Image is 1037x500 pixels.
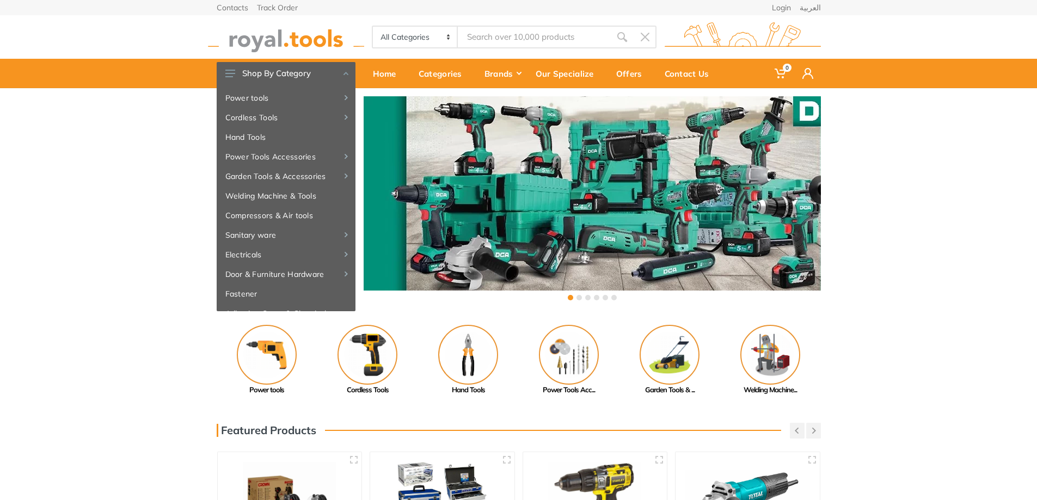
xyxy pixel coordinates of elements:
[665,22,821,52] img: royal.tools Logo
[217,147,355,166] a: Power Tools Accessories
[657,59,724,88] a: Contact Us
[338,325,397,385] img: Royal - Cordless Tools
[217,225,355,245] a: Sanitary ware
[609,62,657,85] div: Offers
[418,325,519,396] a: Hand Tools
[217,245,355,264] a: Electricals
[767,59,795,88] a: 0
[208,22,364,52] img: royal.tools Logo
[800,4,821,11] a: العربية
[365,62,411,85] div: Home
[411,59,477,88] a: Categories
[217,325,317,396] a: Power tools
[217,4,248,11] a: Contacts
[217,88,355,108] a: Power tools
[411,62,477,85] div: Categories
[609,59,657,88] a: Offers
[217,304,355,323] a: Adhesive, Spray & Chemical
[217,186,355,206] a: Welding Machine & Tools
[257,4,298,11] a: Track Order
[539,325,599,385] img: Royal - Power Tools Accessories
[783,64,791,72] span: 0
[740,325,800,385] img: Royal - Welding Machine & Tools
[640,325,699,385] img: Royal - Garden Tools & Accessories
[438,325,498,385] img: Royal - Hand Tools
[657,62,724,85] div: Contact Us
[528,62,609,85] div: Our Specialize
[458,26,610,48] input: Site search
[217,127,355,147] a: Hand Tools
[720,325,821,396] a: Welding Machine...
[217,62,355,85] button: Shop By Category
[619,325,720,396] a: Garden Tools & ...
[373,27,458,47] select: Category
[217,206,355,225] a: Compressors & Air tools
[477,62,528,85] div: Brands
[317,325,418,396] a: Cordless Tools
[519,325,619,396] a: Power Tools Acc...
[418,385,519,396] div: Hand Tools
[217,166,355,186] a: Garden Tools & Accessories
[720,385,821,396] div: Welding Machine...
[528,59,609,88] a: Our Specialize
[217,385,317,396] div: Power tools
[217,284,355,304] a: Fastener
[365,59,411,88] a: Home
[317,385,418,396] div: Cordless Tools
[772,4,791,11] a: Login
[619,385,720,396] div: Garden Tools & ...
[217,424,316,437] h3: Featured Products
[217,108,355,127] a: Cordless Tools
[519,385,619,396] div: Power Tools Acc...
[237,325,297,385] img: Royal - Power tools
[217,264,355,284] a: Door & Furniture Hardware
